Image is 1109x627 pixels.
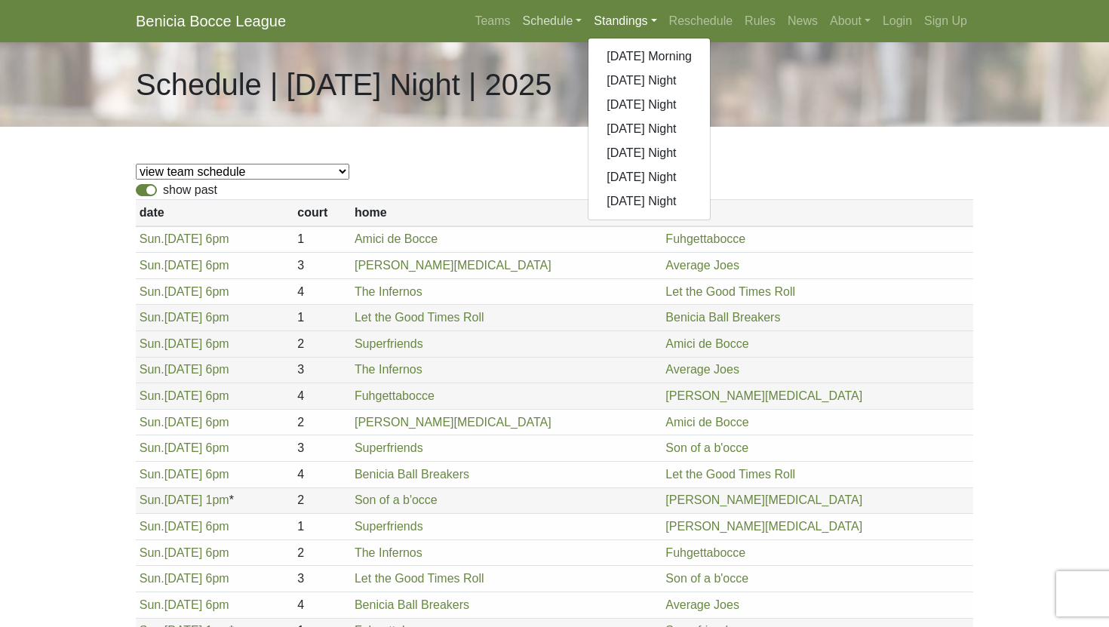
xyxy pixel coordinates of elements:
[665,546,745,559] a: Fuhgettabocce
[140,493,164,506] span: Sun.
[140,598,229,611] a: Sun.[DATE] 6pm
[824,6,877,36] a: About
[355,363,422,376] a: The Infernos
[877,6,918,36] a: Login
[136,6,286,36] a: Benicia Bocce League
[140,598,164,611] span: Sun.
[355,337,423,350] a: Superfriends
[294,592,352,618] td: 4
[140,416,164,429] span: Sun.
[918,6,973,36] a: Sign Up
[665,416,748,429] a: Amici de Bocce
[662,200,973,226] th: visitor
[588,189,710,214] a: [DATE] Night
[351,200,662,226] th: home
[140,389,164,402] span: Sun.
[588,93,710,117] a: [DATE] Night
[140,546,229,559] a: Sun.[DATE] 6pm
[468,6,516,36] a: Teams
[140,468,164,481] span: Sun.
[665,337,748,350] a: Amici de Bocce
[665,232,745,245] a: Fuhgettabocce
[136,200,294,226] th: date
[140,572,164,585] span: Sun.
[294,539,352,566] td: 2
[140,493,229,506] a: Sun.[DATE] 1pm
[665,259,739,272] a: Average Joes
[588,141,710,165] a: [DATE] Night
[140,311,229,324] a: Sun.[DATE] 6pm
[294,514,352,540] td: 1
[355,572,484,585] a: Let the Good Times Roll
[739,6,782,36] a: Rules
[665,468,795,481] a: Let the Good Times Roll
[294,305,352,331] td: 1
[665,598,739,611] a: Average Joes
[163,181,217,199] label: show past
[140,520,164,533] span: Sun.
[140,441,164,454] span: Sun.
[355,520,423,533] a: Superfriends
[355,311,484,324] a: Let the Good Times Roll
[355,493,438,506] a: Son of a b'occe
[355,259,551,272] a: [PERSON_NAME][MEDICAL_DATA]
[294,278,352,305] td: 4
[294,383,352,410] td: 4
[136,66,551,103] h1: Schedule | [DATE] Night | 2025
[517,6,588,36] a: Schedule
[665,389,862,402] a: [PERSON_NAME][MEDICAL_DATA]
[588,45,710,69] a: [DATE] Morning
[140,337,229,350] a: Sun.[DATE] 6pm
[355,285,422,298] a: The Infernos
[588,6,662,36] a: Standings
[294,487,352,514] td: 2
[663,6,739,36] a: Reschedule
[294,461,352,487] td: 4
[140,572,229,585] a: Sun.[DATE] 6pm
[588,38,711,220] div: Standings
[140,363,229,376] a: Sun.[DATE] 6pm
[355,598,469,611] a: Benicia Ball Breakers
[140,416,229,429] a: Sun.[DATE] 6pm
[355,468,469,481] a: Benicia Ball Breakers
[140,285,229,298] a: Sun.[DATE] 6pm
[140,520,229,533] a: Sun.[DATE] 6pm
[665,572,748,585] a: Son of a b'occe
[355,546,422,559] a: The Infernos
[294,226,352,253] td: 1
[355,389,435,402] a: Fuhgettabocce
[140,468,229,481] a: Sun.[DATE] 6pm
[665,363,739,376] a: Average Joes
[140,546,164,559] span: Sun.
[588,69,710,93] a: [DATE] Night
[294,566,352,592] td: 3
[294,435,352,462] td: 3
[140,285,164,298] span: Sun.
[665,311,780,324] a: Benicia Ball Breakers
[665,285,795,298] a: Let the Good Times Roll
[665,441,748,454] a: Son of a b'occe
[588,117,710,141] a: [DATE] Night
[355,441,423,454] a: Superfriends
[294,330,352,357] td: 2
[355,232,438,245] a: Amici de Bocce
[140,311,164,324] span: Sun.
[140,259,164,272] span: Sun.
[294,357,352,383] td: 3
[782,6,824,36] a: News
[294,409,352,435] td: 2
[665,493,862,506] a: [PERSON_NAME][MEDICAL_DATA]
[140,363,164,376] span: Sun.
[140,259,229,272] a: Sun.[DATE] 6pm
[665,520,862,533] a: [PERSON_NAME][MEDICAL_DATA]
[140,232,164,245] span: Sun.
[294,253,352,279] td: 3
[140,441,229,454] a: Sun.[DATE] 6pm
[588,165,710,189] a: [DATE] Night
[140,389,229,402] a: Sun.[DATE] 6pm
[140,337,164,350] span: Sun.
[294,200,352,226] th: court
[140,232,229,245] a: Sun.[DATE] 6pm
[355,416,551,429] a: [PERSON_NAME][MEDICAL_DATA]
